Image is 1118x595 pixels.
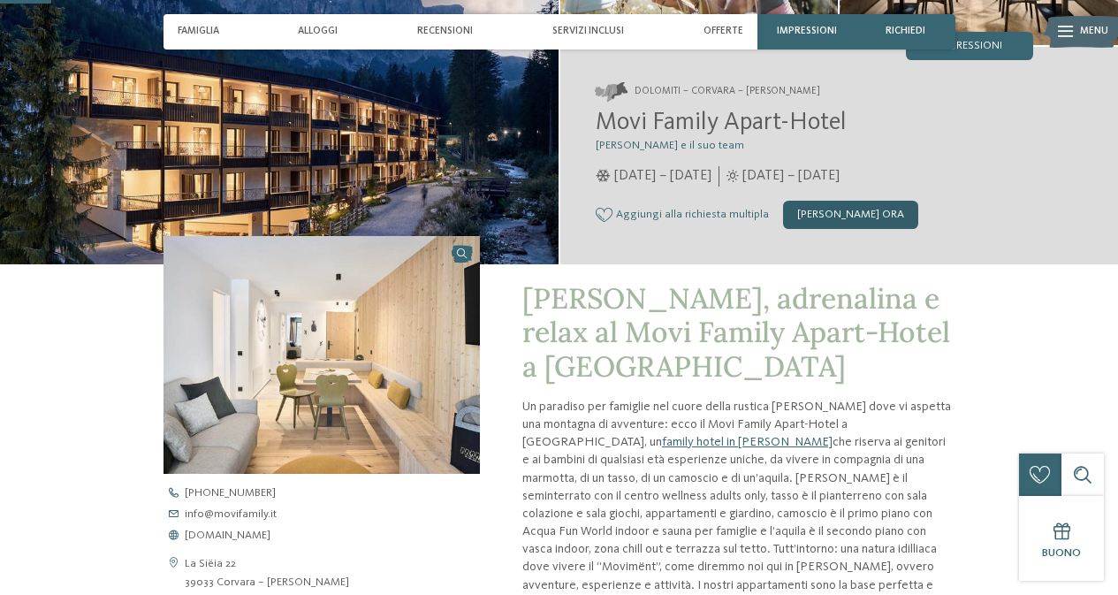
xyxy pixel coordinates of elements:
[662,436,833,448] a: family hotel in [PERSON_NAME]
[1019,496,1104,581] a: Buono
[164,488,506,500] a: [PHONE_NUMBER]
[417,26,473,37] span: Recensioni
[726,170,739,182] i: Orari d'apertura estate
[596,170,611,182] i: Orari d'apertura inverno
[635,85,820,99] span: Dolomiti – Corvara – [PERSON_NAME]
[886,26,925,37] span: richiedi
[164,530,506,542] a: [DOMAIN_NAME]
[178,26,219,37] span: Famiglia
[185,509,277,521] span: info@ movifamily. it
[596,111,847,135] span: Movi Family Apart-Hotel
[938,41,1002,52] span: Impressioni
[742,166,840,186] span: [DATE] – [DATE]
[522,280,950,385] span: [PERSON_NAME], adrenalina e relax al Movi Family Apart-Hotel a [GEOGRAPHIC_DATA]
[164,236,480,474] img: Una stupenda vacanza in famiglia a Corvara
[596,140,744,151] span: [PERSON_NAME] e il suo team
[614,166,711,186] span: [DATE] – [DATE]
[1042,547,1081,559] span: Buono
[185,488,276,500] span: [PHONE_NUMBER]
[704,26,743,37] span: Offerte
[298,26,338,37] span: Alloggi
[616,209,769,221] span: Aggiungi alla richiesta multipla
[777,26,837,37] span: Impressioni
[164,509,506,521] a: info@movifamily.it
[783,201,918,229] div: [PERSON_NAME] ora
[185,530,270,542] span: [DOMAIN_NAME]
[552,26,624,37] span: Servizi inclusi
